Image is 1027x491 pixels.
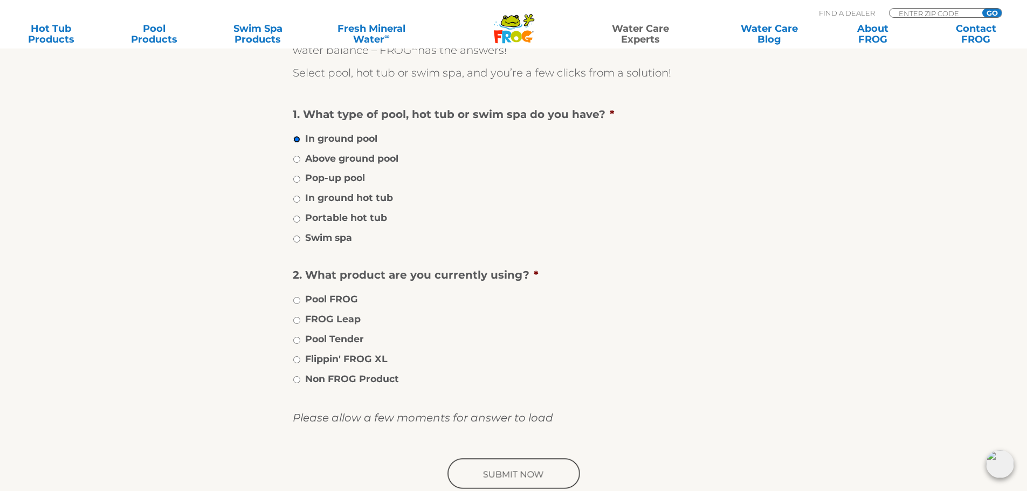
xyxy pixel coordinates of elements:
p: Find A Dealer [819,8,875,18]
label: In ground hot tub [305,191,393,205]
p: Select pool, hot tub or swim spa, and you’re a few clicks from a solution! [293,64,735,81]
a: ContactFROG [936,23,1016,45]
label: Swim spa [305,231,352,245]
label: Non FROG Product [305,372,399,386]
a: Water CareExperts [575,23,706,45]
label: Above ground pool [305,151,398,165]
label: In ground pool [305,132,377,146]
label: 1. What type of pool, hot tub or swim spa do you have? [293,107,726,121]
a: AboutFROG [832,23,913,45]
img: openIcon [986,450,1014,478]
a: PoolProducts [114,23,195,45]
input: GO [982,9,1002,17]
i: Please allow a few moments for answer to load [293,411,553,424]
a: Water CareBlog [729,23,809,45]
label: 2. What product are you currently using? [293,268,726,282]
label: Pop-up pool [305,171,365,185]
input: Zip Code Form [898,9,970,18]
label: Pool Tender [305,332,364,346]
label: Flippin' FROG XL [305,352,388,366]
label: Portable hot tub [305,211,387,225]
sup: ∞ [384,32,390,40]
a: Fresh MineralWater∞ [321,23,422,45]
a: Swim SpaProducts [218,23,298,45]
label: FROG Leap [305,312,361,326]
sup: ® [411,42,418,52]
a: Hot TubProducts [11,23,91,45]
label: Pool FROG [305,292,358,306]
